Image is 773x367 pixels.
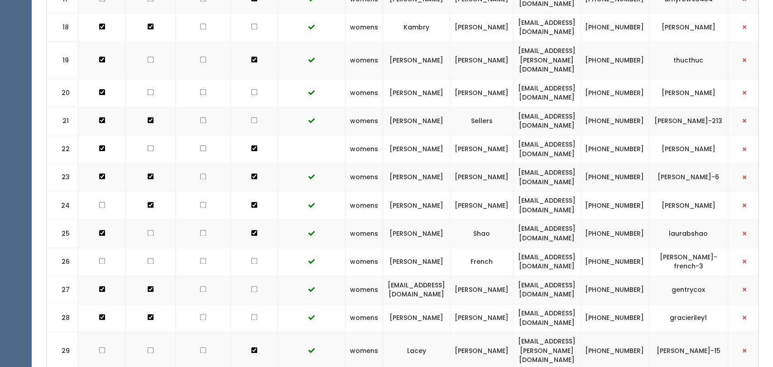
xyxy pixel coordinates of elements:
td: [PERSON_NAME] [383,107,450,135]
td: thucthuc [649,41,728,79]
td: Shao [450,219,514,248]
td: 19 [47,41,78,79]
td: [PHONE_NUMBER] [581,276,649,304]
td: [PERSON_NAME]-213 [649,107,728,135]
td: womens [346,276,383,304]
td: [PERSON_NAME] [649,79,728,107]
td: 22 [47,135,78,163]
td: [EMAIL_ADDRESS][DOMAIN_NAME] [514,276,581,304]
td: womens [346,79,383,107]
td: 20 [47,79,78,107]
td: [PERSON_NAME]-6 [649,163,728,191]
td: [PERSON_NAME] [383,135,450,163]
td: [PERSON_NAME] [383,163,450,191]
td: [EMAIL_ADDRESS][DOMAIN_NAME] [514,304,581,332]
td: [PERSON_NAME] [450,191,514,219]
td: [PERSON_NAME] [649,13,728,41]
td: [EMAIL_ADDRESS][DOMAIN_NAME] [514,163,581,191]
td: womens [346,219,383,248]
td: womens [346,304,383,332]
td: laurabshao [649,219,728,248]
td: [PERSON_NAME] [383,79,450,107]
td: [PERSON_NAME] [450,13,514,41]
td: 24 [47,191,78,219]
td: [PERSON_NAME] [649,191,728,219]
td: 21 [47,107,78,135]
td: womens [346,163,383,191]
td: [PHONE_NUMBER] [581,79,649,107]
td: [PHONE_NUMBER] [581,248,649,276]
td: [EMAIL_ADDRESS][DOMAIN_NAME] [514,13,581,41]
td: gentrycox [649,276,728,304]
td: [PHONE_NUMBER] [581,41,649,79]
td: womens [346,248,383,276]
td: 26 [47,248,78,276]
td: [PERSON_NAME] [450,163,514,191]
td: 23 [47,163,78,191]
td: Kambry [383,13,450,41]
td: [EMAIL_ADDRESS][DOMAIN_NAME] [514,79,581,107]
td: [PERSON_NAME] [450,135,514,163]
td: womens [346,107,383,135]
td: [PERSON_NAME] [450,79,514,107]
td: [EMAIL_ADDRESS][DOMAIN_NAME] [514,135,581,163]
td: Sellers [450,107,514,135]
td: womens [346,135,383,163]
td: [EMAIL_ADDRESS][DOMAIN_NAME] [514,107,581,135]
td: [EMAIL_ADDRESS][DOMAIN_NAME] [383,276,450,304]
td: [EMAIL_ADDRESS][PERSON_NAME][DOMAIN_NAME] [514,41,581,79]
td: [EMAIL_ADDRESS][DOMAIN_NAME] [514,219,581,248]
td: [EMAIL_ADDRESS][DOMAIN_NAME] [514,191,581,219]
td: [PERSON_NAME] [450,41,514,79]
td: womens [346,191,383,219]
td: [PHONE_NUMBER] [581,107,649,135]
td: [PERSON_NAME] [383,248,450,276]
td: [PERSON_NAME]-french-3 [649,248,728,276]
td: [EMAIL_ADDRESS][DOMAIN_NAME] [514,248,581,276]
td: [PHONE_NUMBER] [581,135,649,163]
td: 27 [47,276,78,304]
td: 25 [47,219,78,248]
td: [PERSON_NAME] [450,304,514,332]
td: 28 [47,304,78,332]
td: womens [346,13,383,41]
td: [PERSON_NAME] [450,276,514,304]
td: [PERSON_NAME] [649,135,728,163]
td: [PHONE_NUMBER] [581,304,649,332]
td: French [450,248,514,276]
td: [PHONE_NUMBER] [581,191,649,219]
td: [PHONE_NUMBER] [581,13,649,41]
td: gracieriley1 [649,304,728,332]
td: [PERSON_NAME] [383,219,450,248]
td: [PHONE_NUMBER] [581,163,649,191]
td: womens [346,41,383,79]
td: [PHONE_NUMBER] [581,219,649,248]
td: [PERSON_NAME] [383,304,450,332]
td: [PERSON_NAME] [383,191,450,219]
td: [PERSON_NAME] [383,41,450,79]
td: 18 [47,13,78,41]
